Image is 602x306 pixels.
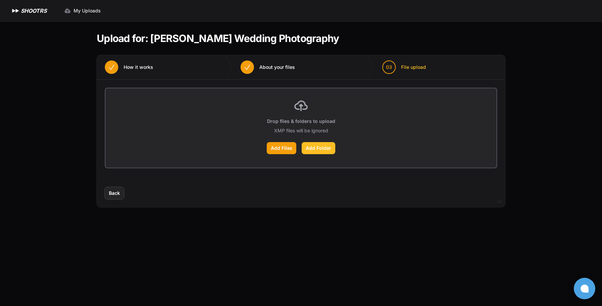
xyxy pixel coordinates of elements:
button: About your files [232,55,303,79]
span: File upload [401,64,426,71]
p: XMP files will be ignored [274,127,328,134]
span: Back [109,190,120,196]
p: Drop files & folders to upload [267,118,335,125]
a: SHOOTRS SHOOTRS [11,7,47,15]
span: How it works [124,64,153,71]
a: My Uploads [60,5,105,17]
span: About your files [259,64,295,71]
button: 03 File upload [374,55,434,79]
label: Add Files [267,142,296,154]
button: Open chat window [574,278,595,299]
button: How it works [97,55,161,79]
h1: Upload for: [PERSON_NAME] Wedding Photography [97,32,339,44]
label: Add Folder [302,142,335,154]
span: 03 [386,64,392,71]
span: My Uploads [74,7,101,14]
h1: SHOOTRS [21,7,47,15]
img: SHOOTRS [11,7,21,15]
button: Back [105,187,124,199]
div: v2 [497,198,502,206]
